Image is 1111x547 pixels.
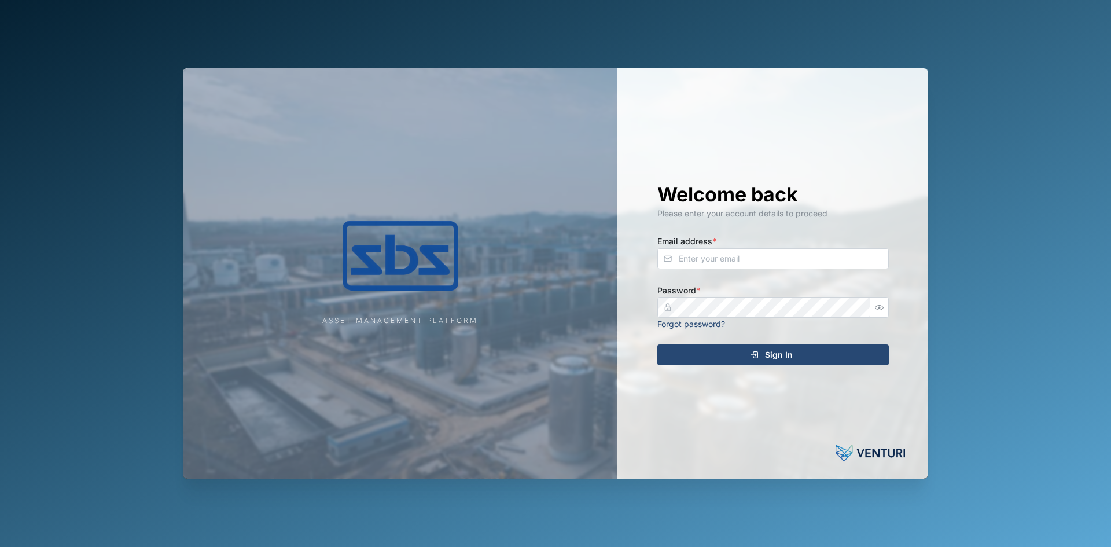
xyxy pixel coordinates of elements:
[836,442,905,465] img: Powered by: Venturi
[285,221,516,291] img: Company Logo
[765,345,793,365] span: Sign In
[657,207,889,220] div: Please enter your account details to proceed
[657,248,889,269] input: Enter your email
[657,319,725,329] a: Forgot password?
[657,235,716,248] label: Email address
[322,315,478,326] div: Asset Management Platform
[657,182,889,207] h1: Welcome back
[657,284,700,297] label: Password
[657,344,889,365] button: Sign In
